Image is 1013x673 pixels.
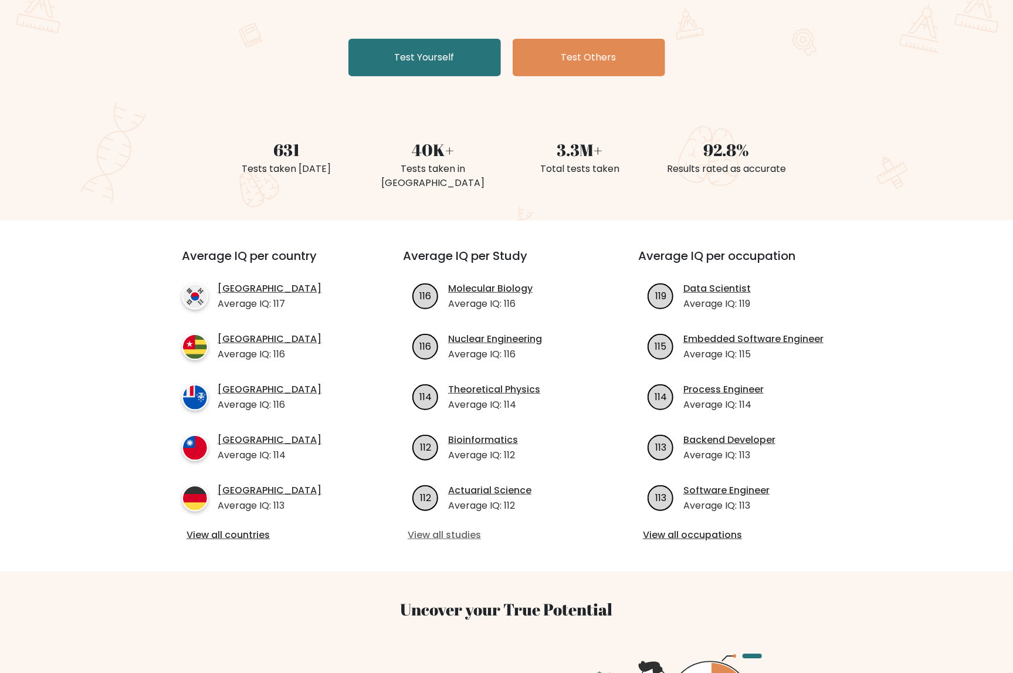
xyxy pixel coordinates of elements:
[218,383,321,397] a: [GEOGRAPHIC_DATA]
[367,137,500,162] div: 40K+
[660,137,793,162] div: 92.8%
[127,600,887,620] h3: Uncover your True Potential
[683,448,775,462] p: Average IQ: 113
[448,448,518,462] p: Average IQ: 112
[182,334,208,360] img: country
[655,491,666,504] text: 113
[683,499,770,513] p: Average IQ: 113
[403,249,610,277] h3: Average IQ per Study
[218,499,321,513] p: Average IQ: 113
[218,297,321,311] p: Average IQ: 117
[420,289,432,302] text: 116
[683,332,824,346] a: Embedded Software Engineer
[182,384,208,411] img: country
[218,347,321,361] p: Average IQ: 116
[182,485,208,512] img: country
[448,433,518,447] a: Bioinformatics
[218,398,321,412] p: Average IQ: 116
[420,491,431,504] text: 112
[643,528,841,542] a: View all occupations
[218,448,321,462] p: Average IQ: 114
[448,282,533,296] a: Molecular Biology
[348,39,501,76] a: Test Yourself
[655,440,666,454] text: 113
[683,282,751,296] a: Data Scientist
[218,433,321,447] a: [GEOGRAPHIC_DATA]
[218,282,321,296] a: [GEOGRAPHIC_DATA]
[513,39,665,76] a: Test Others
[514,162,646,176] div: Total tests taken
[660,162,793,176] div: Results rated as accurate
[182,283,208,310] img: country
[182,435,208,461] img: country
[448,332,542,346] a: Nuclear Engineering
[221,137,353,162] div: 631
[683,433,775,447] a: Backend Developer
[187,528,356,542] a: View all countries
[218,332,321,346] a: [GEOGRAPHIC_DATA]
[182,249,361,277] h3: Average IQ per country
[683,483,770,498] a: Software Engineer
[638,249,845,277] h3: Average IQ per occupation
[419,390,432,403] text: 114
[408,528,605,542] a: View all studies
[655,289,666,302] text: 119
[448,297,533,311] p: Average IQ: 116
[448,347,542,361] p: Average IQ: 116
[448,499,531,513] p: Average IQ: 112
[683,383,764,397] a: Process Engineer
[218,483,321,498] a: [GEOGRAPHIC_DATA]
[367,162,500,190] div: Tests taken in [GEOGRAPHIC_DATA]
[448,398,540,412] p: Average IQ: 114
[448,483,531,498] a: Actuarial Science
[655,390,667,403] text: 114
[448,383,540,397] a: Theoretical Physics
[683,398,764,412] p: Average IQ: 114
[655,339,667,353] text: 115
[514,137,646,162] div: 3.3M+
[683,297,751,311] p: Average IQ: 119
[221,162,353,176] div: Tests taken [DATE]
[420,339,432,353] text: 116
[420,440,431,454] text: 112
[683,347,824,361] p: Average IQ: 115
